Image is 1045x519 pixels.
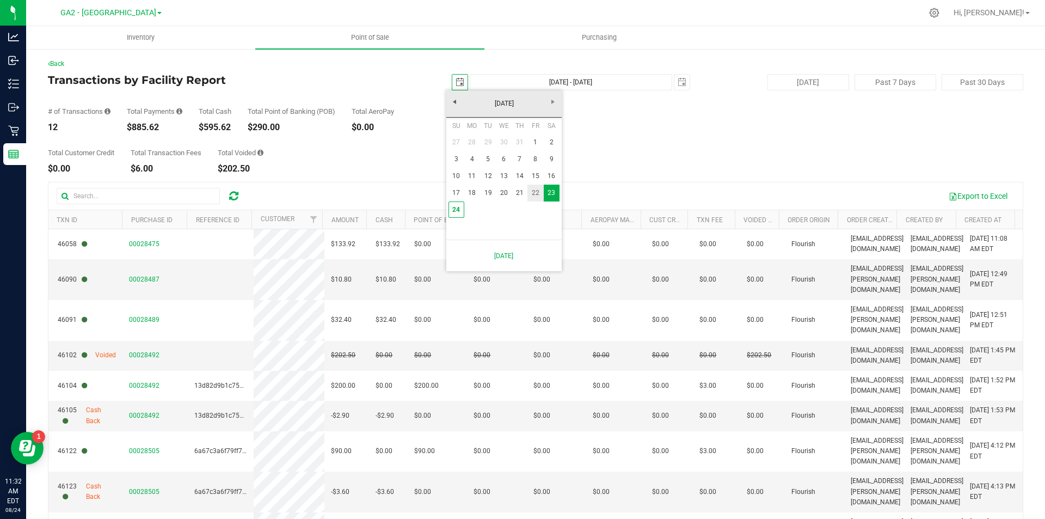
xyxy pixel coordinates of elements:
[248,108,335,115] div: Total Point of Banking (POB)
[747,446,764,456] span: $0.00
[199,108,231,115] div: Total Cash
[747,381,764,391] span: $0.00
[58,350,87,361] span: 46102
[414,315,431,325] span: $0.00
[512,185,527,202] a: 21
[376,487,394,497] span: -$3.60
[699,274,716,285] span: $0.00
[496,168,512,185] a: 13
[331,381,355,391] span: $200.00
[791,239,815,249] span: Flourish
[48,123,110,132] div: 12
[533,381,550,391] span: $0.00
[448,134,464,151] a: 27
[527,134,543,151] a: 1
[32,430,45,443] iframe: Resource center unread badge
[58,381,87,391] span: 46104
[57,216,77,224] a: TXN ID
[699,239,716,249] span: $0.00
[5,477,21,506] p: 11:32 AM EDT
[533,487,550,497] span: $0.00
[544,168,560,185] a: 16
[446,95,563,112] a: [DATE]
[855,74,936,90] button: Past 7 Days
[452,75,468,90] span: select
[474,381,490,391] span: $0.00
[911,405,963,426] span: [EMAIL_ADDRESS][DOMAIN_NAME]
[248,123,335,132] div: $290.00
[484,26,714,49] a: Purchasing
[5,506,21,514] p: 08/24
[464,151,480,168] a: 4
[699,446,716,456] span: $3.00
[911,345,963,366] span: [EMAIL_ADDRESS][DOMAIN_NAME]
[331,274,352,285] span: $10.80
[699,411,716,421] span: $0.00
[86,481,116,502] span: Cash Back
[448,151,464,168] a: 3
[448,118,464,134] th: Sunday
[911,436,963,467] span: [EMAIL_ADDRESS][PERSON_NAME][DOMAIN_NAME]
[352,123,394,132] div: $0.00
[847,216,906,224] a: Order Created By
[104,108,110,115] i: Count of all successful payment transactions, possibly including voids, refunds, and cash-back fr...
[544,185,560,202] a: 23
[911,264,963,295] span: [EMAIL_ADDRESS][PERSON_NAME][DOMAIN_NAME]
[593,239,610,249] span: $0.00
[652,446,669,456] span: $0.00
[942,187,1015,205] button: Export to Excel
[474,274,490,285] span: $0.00
[448,202,464,218] a: 24
[906,216,943,224] a: Created By
[512,134,527,151] a: 31
[593,487,610,497] span: $0.00
[112,33,169,42] span: Inventory
[911,476,963,508] span: [EMAIL_ADDRESS][PERSON_NAME][DOMAIN_NAME]
[699,315,716,325] span: $0.00
[414,239,431,249] span: $0.00
[970,310,1016,331] span: [DATE] 12:51 PM EDT
[8,149,19,160] inline-svg: Reports
[954,8,1024,17] span: Hi, [PERSON_NAME]!
[851,264,903,295] span: [EMAIL_ADDRESS][PERSON_NAME][DOMAIN_NAME]
[131,164,201,173] div: $6.00
[747,411,764,421] span: $0.00
[699,350,716,361] span: $0.00
[95,350,116,361] span: Voided
[527,118,543,134] th: Friday
[48,74,373,86] h4: Transactions by Facility Report
[129,276,159,283] span: 00028487
[414,274,431,285] span: $0.00
[414,411,431,421] span: $0.00
[480,168,496,185] a: 12
[331,487,349,497] span: -$3.60
[791,381,815,391] span: Flourish
[129,351,159,359] span: 00028492
[176,108,182,115] i: Sum of all successful, non-voided payment transaction amounts, excluding tips and transaction fees.
[970,441,1016,461] span: [DATE] 4:12 PM EDT
[464,134,480,151] a: 28
[791,411,815,421] span: Flourish
[911,234,963,254] span: [EMAIL_ADDRESS][DOMAIN_NAME]
[851,476,903,508] span: [EMAIL_ADDRESS][PERSON_NAME][DOMAIN_NAME]
[474,411,490,421] span: $0.00
[464,118,480,134] th: Monday
[331,350,355,361] span: $202.50
[652,350,669,361] span: $0.00
[791,446,815,456] span: Flourish
[699,381,716,391] span: $3.00
[964,216,1001,224] a: Created At
[376,239,400,249] span: $133.92
[496,185,512,202] a: 20
[747,274,764,285] span: $0.00
[970,375,1016,396] span: [DATE] 1:52 PM EDT
[261,215,294,223] a: Customer
[851,304,903,336] span: [EMAIL_ADDRESS][PERSON_NAME][DOMAIN_NAME]
[448,168,464,185] a: 10
[527,185,543,202] a: 22
[474,350,490,361] span: $0.00
[11,432,44,465] iframe: Resource center
[331,446,352,456] span: $90.00
[376,315,396,325] span: $32.40
[533,274,550,285] span: $0.00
